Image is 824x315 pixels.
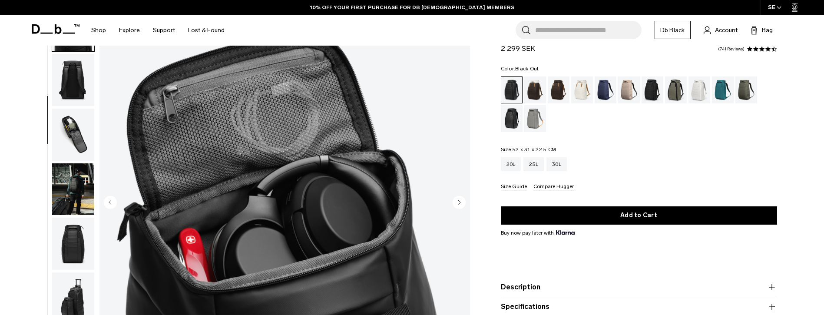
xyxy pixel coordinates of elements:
[501,302,777,312] button: Specifications
[119,15,140,46] a: Explore
[52,109,94,161] img: Hugger Backpack 30L Black Out
[524,105,546,132] a: Sand Grey
[751,25,773,35] button: Bag
[52,218,94,270] img: Hugger Backpack 30L Black Out
[762,26,773,35] span: Bag
[501,76,523,103] a: Black Out
[718,47,745,51] a: 741 reviews
[501,282,777,292] button: Description
[52,217,95,270] button: Hugger Backpack 30L Black Out
[524,76,546,103] a: Cappuccino
[571,76,593,103] a: Oatmilk
[153,15,175,46] a: Support
[556,230,575,235] img: {"height" => 20, "alt" => "Klarna"}
[642,76,663,103] a: Charcoal Grey
[501,157,521,171] a: 20L
[501,206,777,225] button: Add to Cart
[91,15,106,46] a: Shop
[52,53,95,106] button: Hugger Backpack 30L Black Out
[688,76,710,103] a: Clean Slate
[595,76,616,103] a: Blue Hour
[453,196,466,210] button: Next slide
[52,108,95,161] button: Hugger Backpack 30L Black Out
[501,66,539,71] legend: Color:
[712,76,734,103] a: Midnight Teal
[548,76,569,103] a: Espresso
[735,76,757,103] a: Moss Green
[513,146,556,153] span: 52 x 31 x 22.5 CM
[546,157,567,171] a: 30L
[618,76,640,103] a: Fogbow Beige
[52,54,94,106] img: Hugger Backpack 30L Black Out
[523,157,544,171] a: 25L
[501,44,535,53] span: 2 299 SEK
[501,105,523,132] a: Reflective Black
[104,196,117,210] button: Previous slide
[52,163,95,216] button: Hugger Backpack 30L Black Out
[310,3,514,11] a: 10% OFF YOUR FIRST PURCHASE FOR DB [DEMOGRAPHIC_DATA] MEMBERS
[501,229,575,237] span: Buy now pay later with
[52,163,94,216] img: Hugger Backpack 30L Black Out
[501,184,527,190] button: Size Guide
[515,66,539,72] span: Black Out
[85,15,231,46] nav: Main Navigation
[715,26,738,35] span: Account
[665,76,687,103] a: Forest Green
[501,147,556,152] legend: Size:
[533,184,574,190] button: Compare Hugger
[704,25,738,35] a: Account
[655,21,691,39] a: Db Black
[188,15,225,46] a: Lost & Found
